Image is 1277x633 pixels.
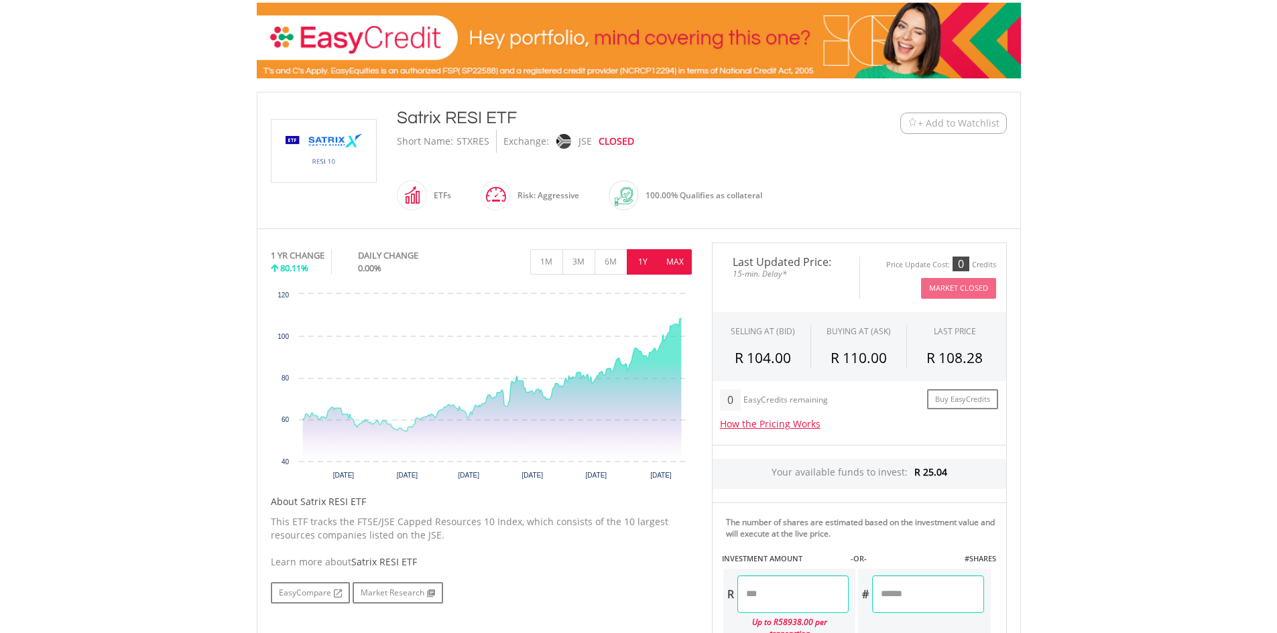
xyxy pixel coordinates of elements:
[271,515,692,542] p: This ETF tracks the FTSE/JSE Capped Resources 10 Index, which consists of the 10 largest resource...
[731,326,795,337] div: SELLING AT (BID)
[720,417,820,430] a: How the Pricing Works
[457,130,489,153] div: STXRES
[659,249,692,275] button: MAX
[503,130,549,153] div: Exchange:
[723,267,849,280] span: 15-min. Delay*
[900,113,1007,134] button: Watchlist + Add to Watchlist
[396,472,418,479] text: [DATE]
[908,118,918,128] img: Watchlist
[599,130,634,153] div: CLOSED
[726,516,1001,539] div: The number of shares are estimated based on the investment value and will execute at the live price.
[280,262,308,274] span: 80.11%
[273,120,374,182] img: EQU.ZA.STXRES.png
[743,395,828,407] div: EasyCredits remaining
[851,553,867,564] label: -OR-
[579,130,592,153] div: JSE
[562,249,595,275] button: 3M
[953,257,969,271] div: 0
[281,416,289,423] text: 60
[271,555,692,569] div: Learn more about
[556,134,570,149] img: jse.png
[271,287,692,488] svg: Interactive chart
[713,459,1006,489] div: Your available funds to invest:
[332,472,354,479] text: [DATE]
[278,333,289,340] text: 100
[511,180,579,212] div: Risk: Aggressive
[735,348,791,367] span: R 104.00
[720,389,741,411] div: 0
[271,495,692,508] h5: About Satrix RESI ETF
[723,257,849,267] span: Last Updated Price:
[281,458,289,466] text: 40
[522,472,543,479] text: [DATE]
[615,188,633,206] img: collateral-qualifying-green.svg
[397,130,453,153] div: Short Name:
[918,117,999,130] span: + Add to Watchlist
[595,249,627,275] button: 6M
[281,374,289,382] text: 80
[723,575,737,613] div: R
[921,278,996,299] button: Market Closed
[886,260,950,270] div: Price Update Cost:
[965,553,996,564] label: #SHARES
[926,348,983,367] span: R 108.28
[351,555,417,568] span: Satrix RESI ETF
[358,262,381,274] span: 0.00%
[397,106,818,130] div: Satrix RESI ETF
[458,472,479,479] text: [DATE]
[827,326,891,337] span: BUYING AT (ASK)
[358,249,463,262] div: DAILY CHANGE
[972,260,996,270] div: Credits
[858,575,872,613] div: #
[271,287,692,488] div: Chart. Highcharts interactive chart.
[627,249,660,275] button: 1Y
[927,389,998,410] a: Buy EasyCredits
[934,326,976,337] div: LAST PRICE
[427,180,451,212] div: ETFs
[914,466,947,478] span: R 25.04
[831,348,887,367] span: R 110.00
[278,291,289,299] text: 120
[646,190,762,201] span: 100.00% Qualifies as collateral
[722,553,802,564] label: INVESTMENT AMOUNT
[257,3,1021,78] img: EasyCredit Promotion Banner
[585,472,607,479] text: [DATE]
[530,249,563,275] button: 1M
[353,582,443,604] a: Market Research
[271,582,350,604] a: EasyCompare
[271,249,324,262] div: 1 YR CHANGE
[650,472,672,479] text: [DATE]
